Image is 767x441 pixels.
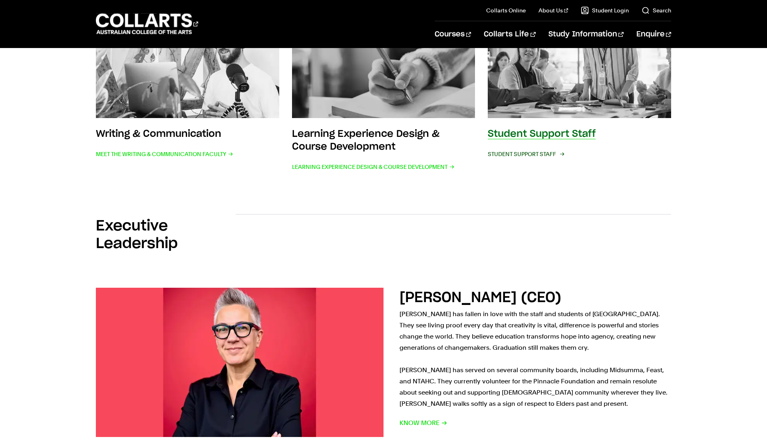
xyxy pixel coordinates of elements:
[548,21,624,48] a: Study Information
[96,23,279,173] a: Writing & Communication Meet the Writing & Communication Faculty
[96,148,233,160] span: Meet the Writing & Communication Faculty
[399,291,561,305] h2: [PERSON_NAME] (CEO)
[488,148,563,160] span: Student Support Staff
[581,6,629,14] a: Student Login
[292,23,475,173] a: Learning Experience Design & Course Development Learning Experience Design & Course Development
[642,6,671,14] a: Search
[96,12,198,35] div: Go to homepage
[96,129,221,139] h3: Writing & Communication
[96,217,236,253] h2: Executive Leadership
[399,417,447,429] span: Know More
[435,21,471,48] a: Courses
[292,161,455,172] span: Learning Experience Design & Course Development
[538,6,568,14] a: About Us
[486,6,526,14] a: Collarts Online
[484,21,535,48] a: Collarts Life
[292,129,439,152] h3: Learning Experience Design & Course Development
[399,309,671,409] p: [PERSON_NAME] has fallen in love with the staff and students of [GEOGRAPHIC_DATA]. They see livin...
[488,23,671,173] a: Student Support Staff Student Support Staff
[636,21,671,48] a: Enquire
[488,129,596,139] h3: Student Support Staff
[96,288,671,437] a: [PERSON_NAME] (CEO) [PERSON_NAME] has fallen in love with the staff and students of [GEOGRAPHIC_D...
